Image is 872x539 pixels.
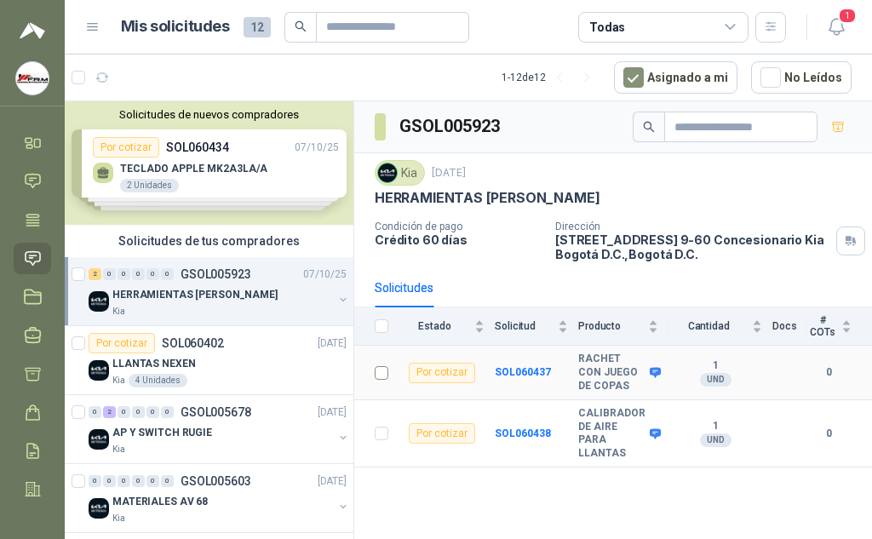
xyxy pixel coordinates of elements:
[378,163,397,182] img: Company Logo
[375,221,542,232] p: Condición de pago
[244,17,271,37] span: 12
[375,232,542,247] p: Crédito 60 días
[129,374,187,387] div: 4 Unidades
[72,108,347,121] button: Solicitudes de nuevos compradores
[318,473,347,490] p: [DATE]
[614,61,737,94] button: Asignado a mi
[103,406,116,418] div: 2
[807,426,852,442] b: 0
[89,264,350,318] a: 2 0 0 0 0 0 GSOL00592307/10/25 Company LogoHERRAMIENTAS [PERSON_NAME]Kia
[89,429,109,450] img: Company Logo
[146,268,159,280] div: 0
[103,268,116,280] div: 0
[89,471,350,525] a: 0 0 0 0 0 0 GSOL005603[DATE] Company LogoMATERIALES AV 68Kia
[807,307,872,346] th: # COTs
[103,475,116,487] div: 0
[112,512,125,525] p: Kia
[89,406,101,418] div: 0
[318,404,347,421] p: [DATE]
[118,268,130,280] div: 0
[700,373,731,387] div: UND
[409,363,475,383] div: Por cotizar
[495,427,551,439] a: SOL060438
[146,406,159,418] div: 0
[578,320,645,332] span: Producto
[821,12,852,43] button: 1
[132,475,145,487] div: 0
[555,232,829,261] p: [STREET_ADDRESS] 9-60 Concesionario Kia Bogotá D.C. , Bogotá D.C.
[700,433,731,447] div: UND
[432,165,466,181] p: [DATE]
[555,221,829,232] p: Dirección
[668,307,772,346] th: Cantidad
[89,360,109,381] img: Company Logo
[375,160,425,186] div: Kia
[112,425,212,441] p: AP Y SWITCH RUGIE
[112,494,208,510] p: MATERIALES AV 68
[89,268,101,280] div: 2
[112,374,125,387] p: Kia
[399,320,471,332] span: Estado
[161,406,174,418] div: 0
[112,443,125,456] p: Kia
[303,267,347,283] p: 07/10/25
[161,475,174,487] div: 0
[375,189,599,207] p: HERRAMIENTAS [PERSON_NAME]
[495,366,551,378] a: SOL060437
[89,498,109,519] img: Company Logo
[399,307,495,346] th: Estado
[181,268,251,280] p: GSOL005923
[16,62,49,95] img: Company Logo
[495,307,578,346] th: Solicitud
[578,353,645,393] b: RACHET CON JUEGO DE COPAS
[161,268,174,280] div: 0
[578,307,668,346] th: Producto
[838,8,857,24] span: 1
[112,305,125,318] p: Kia
[751,61,852,94] button: No Leídos
[89,402,350,456] a: 0 2 0 0 0 0 GSOL005678[DATE] Company LogoAP Y SWITCH RUGIEKia
[118,406,130,418] div: 0
[65,101,353,225] div: Solicitudes de nuevos compradoresPor cotizarSOL06043407/10/25 TECLADO APPLE MK2A3LA/A2 UnidadesPo...
[399,113,502,140] h3: GSOL005923
[495,320,554,332] span: Solicitud
[295,20,307,32] span: search
[132,406,145,418] div: 0
[89,475,101,487] div: 0
[121,14,230,39] h1: Mis solicitudes
[89,291,109,312] img: Company Logo
[181,406,251,418] p: GSOL005678
[409,423,475,444] div: Por cotizar
[502,64,600,91] div: 1 - 12 de 12
[772,307,807,346] th: Docs
[643,121,655,133] span: search
[181,475,251,487] p: GSOL005603
[146,475,159,487] div: 0
[375,278,433,297] div: Solicitudes
[807,364,852,381] b: 0
[65,326,353,395] a: Por cotizarSOL060402[DATE] Company LogoLLANTAS NEXENKia4 Unidades
[112,287,278,303] p: HERRAMIENTAS [PERSON_NAME]
[118,475,130,487] div: 0
[89,333,155,353] div: Por cotizar
[668,320,749,332] span: Cantidad
[20,20,45,41] img: Logo peakr
[112,356,195,372] p: LLANTAS NEXEN
[668,420,762,433] b: 1
[668,359,762,373] b: 1
[318,335,347,352] p: [DATE]
[162,337,224,349] p: SOL060402
[578,407,645,460] b: CALIBRADOR DE AIRE PARA LLANTAS
[132,268,145,280] div: 0
[807,314,838,338] span: # COTs
[589,18,625,37] div: Todas
[65,225,353,257] div: Solicitudes de tus compradores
